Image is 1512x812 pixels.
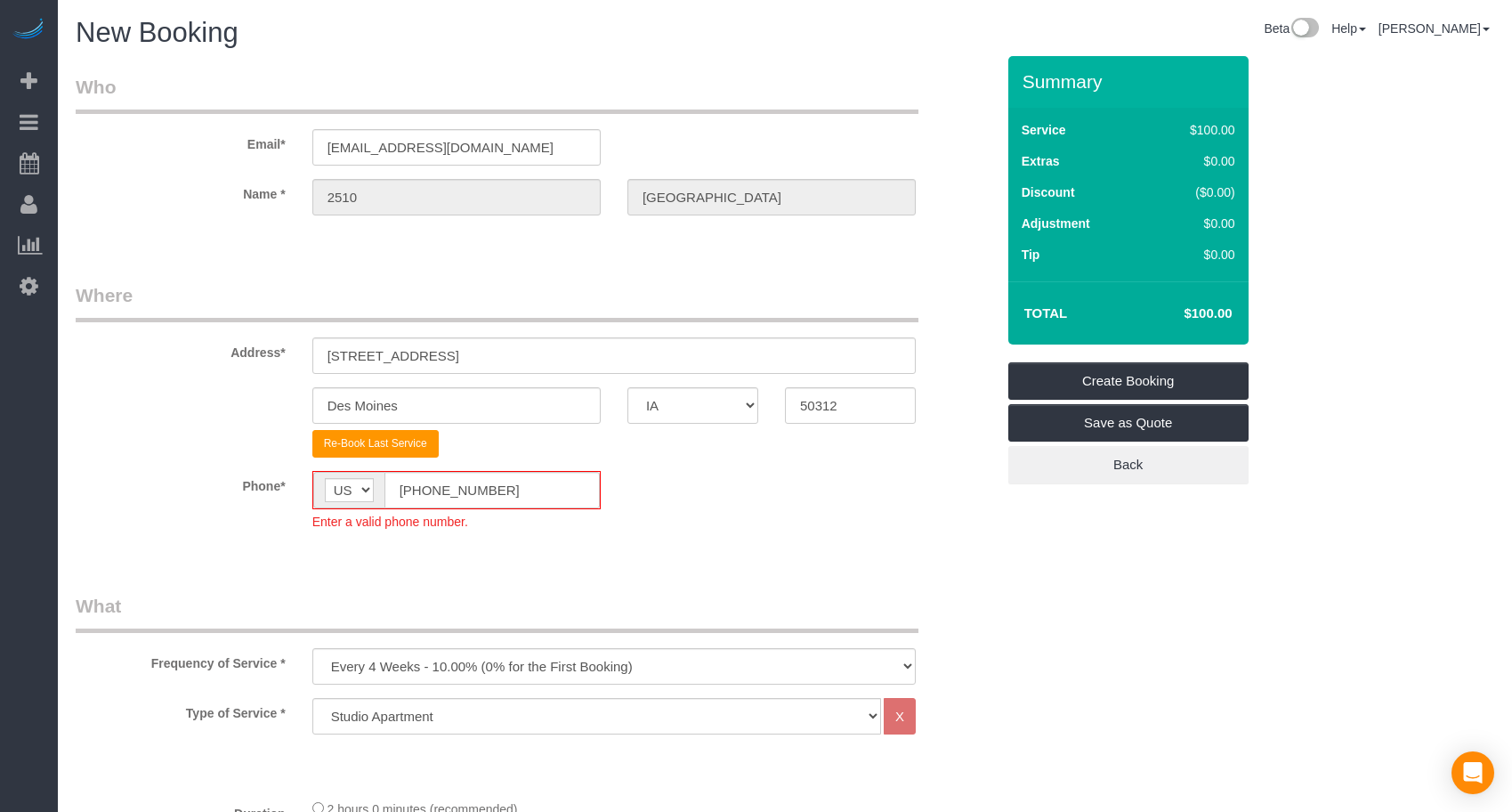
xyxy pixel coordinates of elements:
[627,179,916,215] input: Last Name*
[62,337,299,361] label: Address*
[76,74,918,114] legend: Who
[1152,215,1235,232] div: $0.00
[1008,362,1249,400] a: Create Booking
[76,593,918,633] legend: What
[1152,152,1235,170] div: $0.00
[1022,121,1066,139] label: Service
[1152,183,1235,201] div: ($0.00)
[62,179,299,203] label: Name *
[62,471,299,495] label: Phone*
[1451,751,1494,794] div: Open Intercom Messenger
[1022,215,1090,232] label: Adjustment
[312,509,601,531] div: Enter a valid phone number.
[1022,152,1060,170] label: Extras
[76,282,918,322] legend: Where
[1008,404,1249,442] a: Save as Quote
[1022,183,1075,201] label: Discount
[785,387,916,424] input: Zip Code*
[1290,18,1319,41] img: New interface
[312,129,601,166] input: Email*
[312,430,439,458] button: Re-Book Last Service
[62,698,299,722] label: Type of Service *
[1130,306,1232,321] h4: $100.00
[1379,21,1490,36] a: [PERSON_NAME]
[62,129,299,153] label: Email*
[1008,446,1249,483] a: Back
[1022,246,1040,264] label: Tip
[384,472,600,508] input: Phone*
[1331,21,1366,36] a: Help
[1152,246,1235,264] div: $0.00
[1264,21,1319,36] a: Beta
[312,387,601,424] input: City*
[62,648,299,672] label: Frequency of Service *
[76,17,239,48] span: New Booking
[11,18,46,43] img: Automaid Logo
[1024,305,1068,321] strong: Total
[312,179,601,215] input: First Name*
[1152,121,1235,139] div: $100.00
[1023,71,1240,92] h3: Summary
